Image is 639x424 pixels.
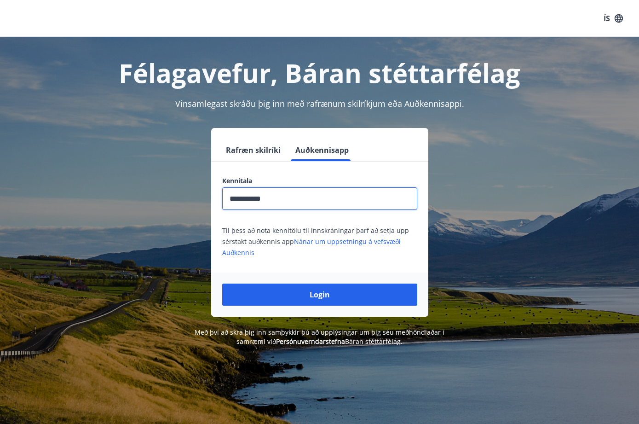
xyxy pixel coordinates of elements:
[292,139,352,161] button: Auðkennisapp
[222,284,417,306] button: Login
[222,139,284,161] button: Rafræn skilríki
[222,237,401,257] a: Nánar um uppsetningu á vefsvæði Auðkennis
[222,226,409,257] span: Til þess að nota kennitölu til innskráningar þarf að setja upp sérstakt auðkennis app
[222,176,417,186] label: Kennitala
[195,328,444,346] span: Með því að skrá þig inn samþykkir þú að upplýsingar um þig séu meðhöndlaðar í samræmi við Báran s...
[175,98,464,109] span: Vinsamlegast skráðu þig inn með rafrænum skilríkjum eða Auðkennisappi.
[599,10,628,27] button: ÍS
[276,337,345,346] a: Persónuverndarstefna
[11,55,628,90] h1: Félagavefur, Báran stéttarfélag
